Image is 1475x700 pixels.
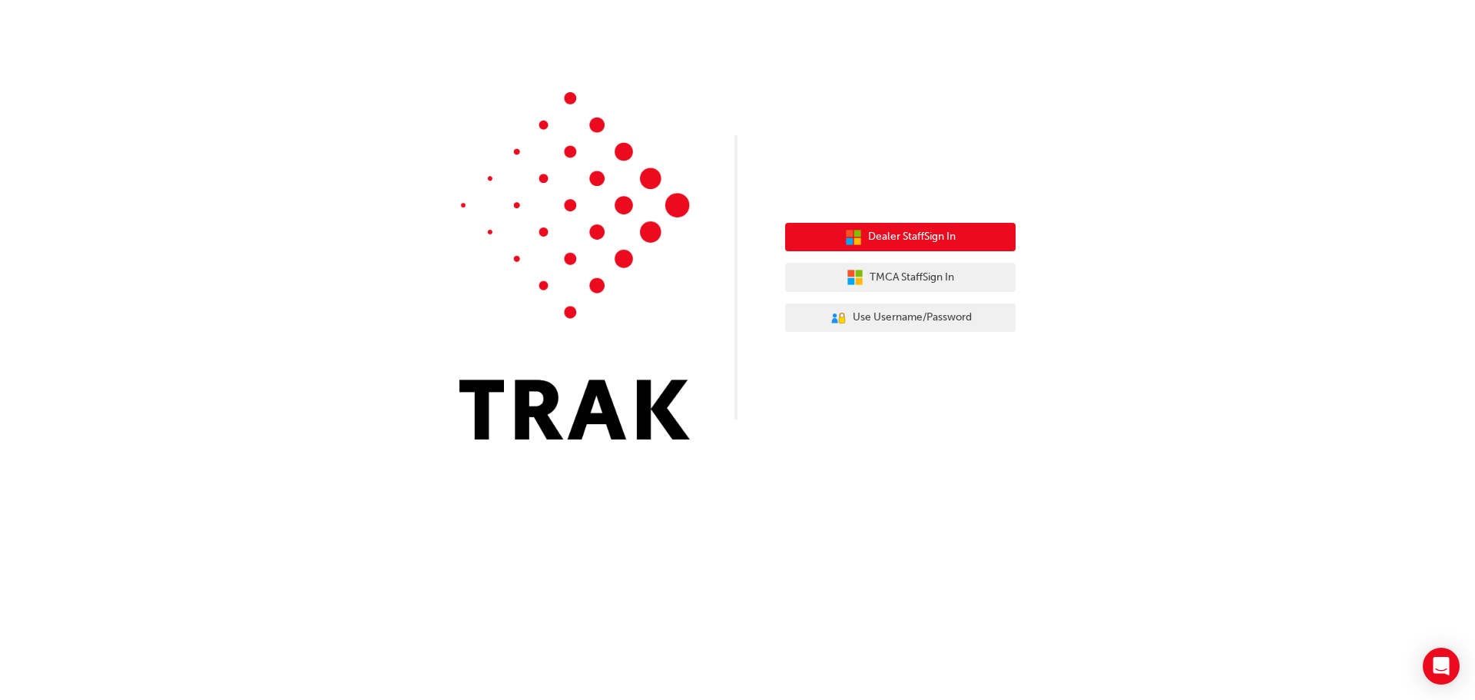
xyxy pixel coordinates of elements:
[870,269,954,287] span: TMCA Staff Sign In
[1423,648,1460,685] div: Open Intercom Messenger
[785,263,1016,292] button: TMCA StaffSign In
[868,228,956,246] span: Dealer Staff Sign In
[459,92,690,440] img: Trak
[785,304,1016,333] button: Use Username/Password
[853,309,972,327] span: Use Username/Password
[785,223,1016,252] button: Dealer StaffSign In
